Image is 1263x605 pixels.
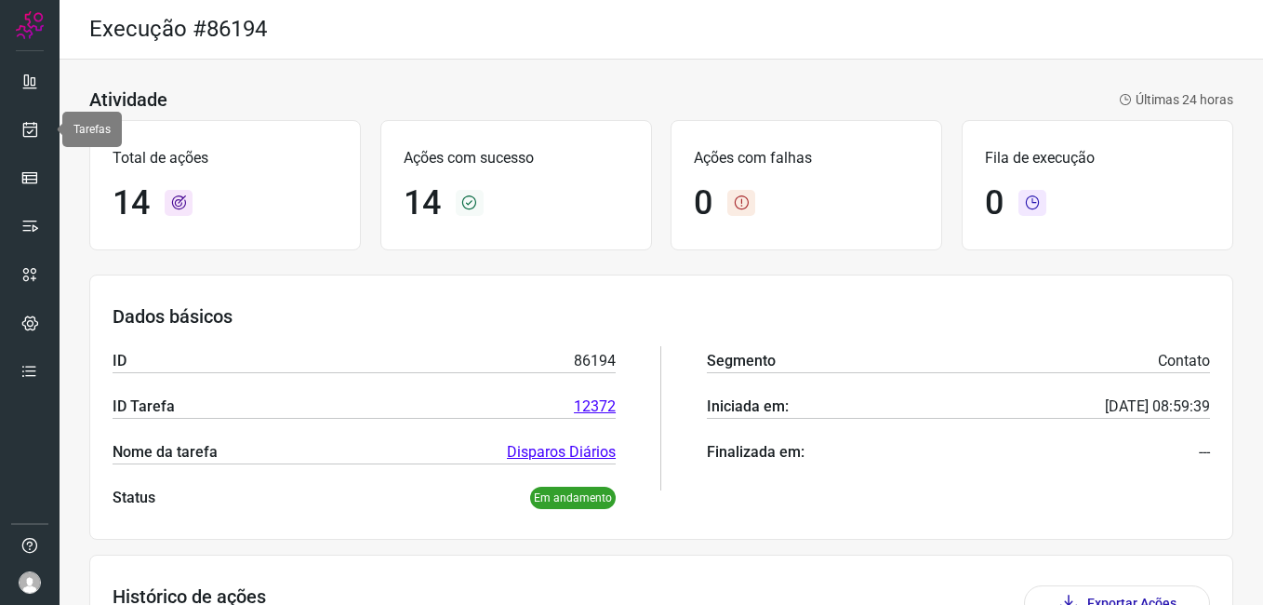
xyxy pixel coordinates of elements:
p: --- [1199,441,1210,464]
p: Total de ações [113,147,338,169]
p: 86194 [574,350,616,372]
p: [DATE] 08:59:39 [1105,396,1210,418]
h1: 0 [694,183,712,223]
h1: 14 [404,183,441,223]
p: Em andamento [530,487,616,509]
h1: 0 [985,183,1004,223]
p: Finalizada em: [707,441,804,464]
h2: Execução #86194 [89,16,267,43]
p: Ações com falhas [694,147,919,169]
p: Segmento [707,350,776,372]
a: Disparos Diários [507,441,616,464]
a: 12372 [574,396,616,418]
span: Tarefas [73,123,111,136]
p: Iniciada em: [707,396,789,418]
p: ID Tarefa [113,396,175,418]
p: Últimas 24 horas [1119,90,1233,110]
p: Status [113,487,155,509]
img: Logo [16,11,44,39]
p: Nome da tarefa [113,441,218,464]
h1: 14 [113,183,150,223]
p: Ações com sucesso [404,147,629,169]
h3: Atividade [89,88,167,111]
p: Contato [1158,350,1210,372]
p: ID [113,350,126,372]
p: Fila de execução [985,147,1210,169]
h3: Dados básicos [113,305,1210,328]
img: avatar-user-boy.jpg [19,571,41,594]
